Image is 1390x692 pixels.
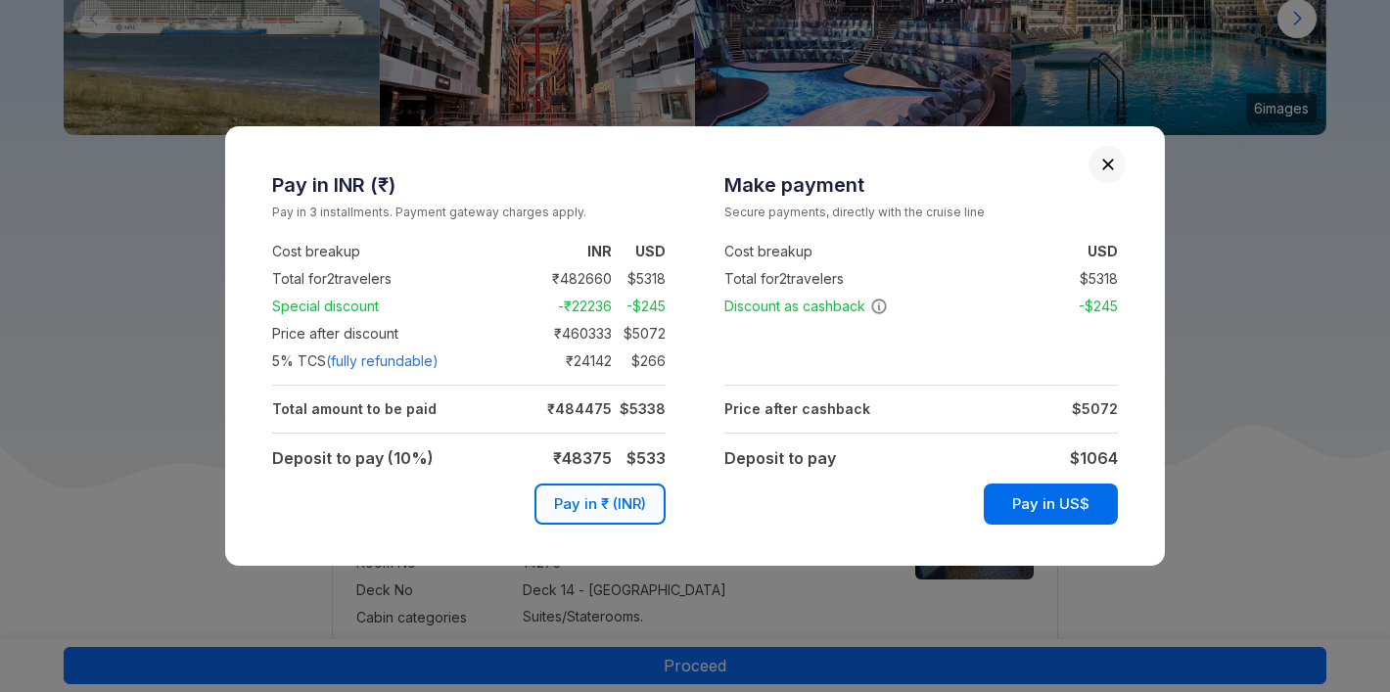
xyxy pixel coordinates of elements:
button: Pay in US$ [984,484,1118,525]
td: Total for 2 travelers [724,265,982,293]
strong: USD [1088,243,1118,259]
td: -₹ 22236 [530,295,612,318]
td: $ 5318 [1064,267,1118,291]
strong: INR [587,243,612,259]
strong: ₹ 484475 [547,400,612,417]
button: Close [1101,158,1115,171]
td: 5 % TCS [272,347,530,375]
td: $ 5072 [612,322,666,346]
td: Cost breakup [724,238,982,265]
td: Price after discount [272,320,530,347]
strong: USD [635,243,666,259]
strong: ₹ 48375 [553,448,612,468]
td: $ 266 [612,349,666,373]
strong: Total amount to be paid [272,400,437,417]
td: -$ 245 [1064,295,1118,318]
td: Special discount [272,293,530,320]
h3: Make payment [724,173,1118,197]
td: -$ 245 [612,295,666,318]
h3: Pay in INR (₹) [272,173,666,197]
strong: Deposit to pay [724,448,836,468]
td: Total for 2 travelers [272,265,530,293]
span: (fully refundable) [326,351,439,371]
button: Pay in ₹ (INR) [534,484,666,525]
strong: $ 533 [626,448,666,468]
strong: $ 1064 [1070,448,1118,468]
small: Secure payments, directly with the cruise line [724,203,1118,222]
td: ₹ 24142 [530,349,612,373]
td: $ 5318 [612,267,666,291]
td: Cost breakup [272,238,530,265]
td: ₹ 482660 [530,267,612,291]
small: Pay in 3 installments. Payment gateway charges apply. [272,203,666,222]
strong: $ 5072 [1072,400,1118,417]
strong: Deposit to pay (10%) [272,448,434,468]
span: Discount as cashback [724,297,888,316]
strong: $ 5338 [620,400,666,417]
td: ₹ 460333 [530,322,612,346]
strong: Price after cashback [724,400,870,417]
